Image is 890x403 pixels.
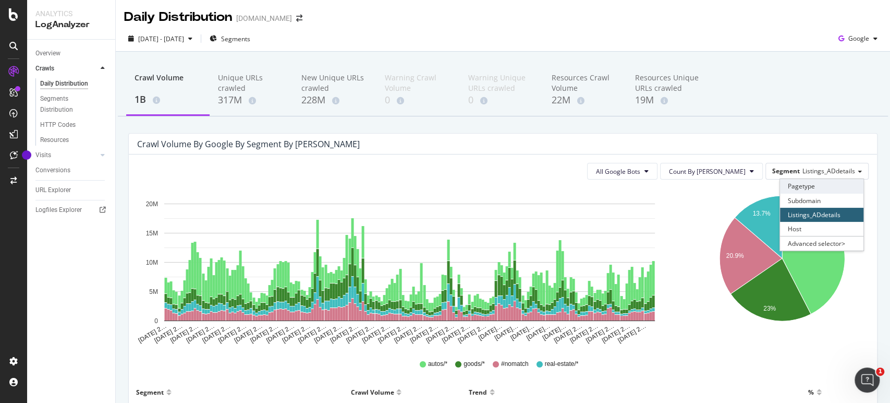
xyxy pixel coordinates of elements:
[763,305,776,312] text: 23%
[301,73,368,93] div: New Unique URLs crawled
[545,360,579,369] span: real-estate/*
[780,208,863,222] div: Listings_ADdetails
[501,360,529,369] span: #nomatch
[35,63,54,74] div: Crawls
[385,73,452,93] div: Warning Crawl Volume
[698,188,867,345] svg: A chart.
[40,93,98,115] div: Segments Distribution
[40,78,108,89] a: Daily Distribution
[296,15,302,22] div: arrow-right-arrow-left
[35,48,108,59] a: Overview
[35,19,107,31] div: LogAnalyzer
[40,93,108,115] a: Segments Distribution
[552,73,618,93] div: Resources Crawl Volume
[137,188,682,345] svg: A chart.
[35,150,51,161] div: Visits
[40,135,69,146] div: Resources
[138,34,184,43] span: [DATE] - [DATE]
[35,185,71,196] div: URL Explorer
[802,167,855,175] span: Listings_ADdetails
[137,139,360,149] div: Crawl Volume by google by Segment by [PERSON_NAME]
[350,384,394,400] div: Crawl Volume
[35,48,60,59] div: Overview
[669,167,746,176] span: Count By Day
[22,150,31,160] div: Tooltip anchor
[124,30,197,47] button: [DATE] - [DATE]
[35,185,108,196] a: URL Explorer
[468,73,535,93] div: Warning Unique URLs crawled
[146,200,158,208] text: 20M
[660,163,763,180] button: Count By [PERSON_NAME]
[221,34,250,43] span: Segments
[35,63,97,74] a: Crawls
[35,205,82,216] div: Logfiles Explorer
[35,8,107,19] div: Analytics
[236,13,292,23] div: [DOMAIN_NAME]
[40,135,108,146] a: Resources
[808,384,814,400] div: %
[154,317,158,325] text: 0
[469,384,487,400] div: Trend
[464,360,485,369] span: goods/*
[35,165,70,176] div: Conversions
[135,93,201,106] div: 1B
[301,93,368,107] div: 228M
[40,120,108,131] a: HTTP Codes
[35,205,108,216] a: Logfiles Explorer
[385,93,452,107] div: 0
[428,360,447,369] span: autos/*
[205,30,254,47] button: Segments
[780,236,863,251] div: Advanced selector >
[855,368,880,393] iframe: Intercom live chat
[780,222,863,236] div: Host
[468,93,535,107] div: 0
[146,230,158,237] text: 15M
[136,384,164,400] div: Segment
[124,8,232,26] div: Daily Distribution
[587,163,657,180] button: All Google Bots
[40,120,76,131] div: HTTP Codes
[772,167,800,175] span: Segment
[780,179,863,193] div: Pagetype
[218,73,285,93] div: Unique URLs crawled
[149,288,158,295] text: 5M
[834,30,882,47] button: Google
[819,244,836,251] text: 42.4%
[752,210,770,217] text: 13.7%
[876,368,884,376] span: 1
[780,194,863,208] div: Subdomain
[135,73,201,92] div: Crawl Volume
[848,34,869,43] span: Google
[552,93,618,107] div: 22M
[146,259,158,266] text: 10M
[218,93,285,107] div: 317M
[635,93,702,107] div: 19M
[635,73,702,93] div: Resources Unique URLs crawled
[726,253,743,260] text: 20.9%
[35,150,97,161] a: Visits
[35,165,108,176] a: Conversions
[596,167,640,176] span: All Google Bots
[40,78,88,89] div: Daily Distribution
